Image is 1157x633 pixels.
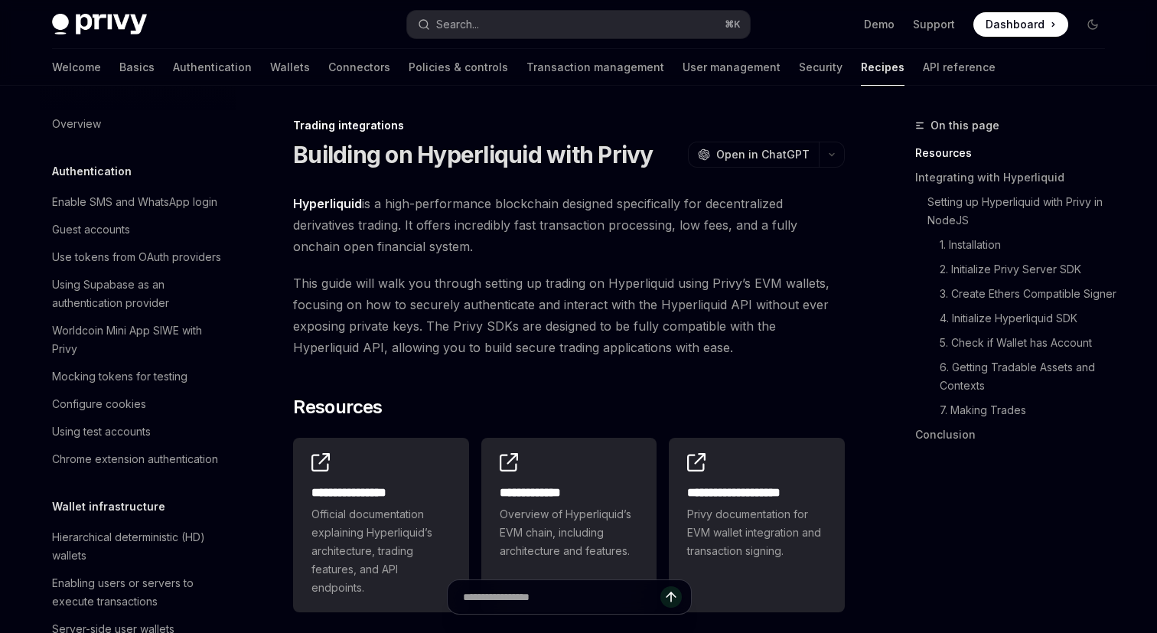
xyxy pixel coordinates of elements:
[716,147,810,162] span: Open in ChatGPT
[40,216,236,243] a: Guest accounts
[293,395,383,419] span: Resources
[915,282,1117,306] a: 3. Create Ethers Compatible Signer
[40,445,236,473] a: Chrome extension authentication
[293,193,845,257] span: is a high-performance blockchain designed specifically for decentralized derivatives trading. It ...
[40,188,236,216] a: Enable SMS and WhatsApp login
[270,49,310,86] a: Wallets
[436,15,479,34] div: Search...
[915,306,1117,331] a: 4. Initialize Hyperliquid SDK
[311,505,451,597] span: Official documentation explaining Hyperliquid’s architecture, trading features, and API endpoints.
[915,423,1117,447] a: Conclusion
[687,505,826,560] span: Privy documentation for EVM wallet integration and transaction signing.
[52,528,227,565] div: Hierarchical deterministic (HD) wallets
[660,586,682,608] button: Send message
[293,272,845,358] span: This guide will walk you through setting up trading on Hyperliquid using Privy’s EVM wallets, foc...
[40,271,236,317] a: Using Supabase as an authentication provider
[52,498,165,516] h5: Wallet infrastructure
[481,438,657,612] a: **** **** ***Overview of Hyperliquid’s EVM chain, including architecture and features.
[52,14,147,35] img: dark logo
[500,505,639,560] span: Overview of Hyperliquid’s EVM chain, including architecture and features.
[915,233,1117,257] a: 1. Installation
[669,438,845,612] a: **** **** **** *****Privy documentation for EVM wallet integration and transaction signing.
[913,17,955,32] a: Support
[40,363,236,390] a: Mocking tokens for testing
[52,367,187,386] div: Mocking tokens for testing
[915,257,1117,282] a: 2. Initialize Privy Server SDK
[52,115,101,133] div: Overview
[52,574,227,611] div: Enabling users or servers to execute transactions
[52,162,132,181] h5: Authentication
[40,243,236,271] a: Use tokens from OAuth providers
[328,49,390,86] a: Connectors
[986,17,1045,32] span: Dashboard
[463,580,660,614] input: Ask a question...
[119,49,155,86] a: Basics
[52,193,217,211] div: Enable SMS and WhatsApp login
[864,17,895,32] a: Demo
[526,49,664,86] a: Transaction management
[861,49,904,86] a: Recipes
[293,141,653,168] h1: Building on Hyperliquid with Privy
[915,141,1117,165] a: Resources
[52,276,227,312] div: Using Supabase as an authentication provider
[52,248,221,266] div: Use tokens from OAuth providers
[930,116,999,135] span: On this page
[973,12,1068,37] a: Dashboard
[293,118,845,133] div: Trading integrations
[52,321,227,358] div: Worldcoin Mini App SIWE with Privy
[173,49,252,86] a: Authentication
[915,331,1117,355] a: 5. Check if Wallet has Account
[40,110,236,138] a: Overview
[407,11,750,38] button: Open search
[293,196,362,212] a: Hyperliquid
[52,49,101,86] a: Welcome
[799,49,842,86] a: Security
[40,418,236,445] a: Using test accounts
[52,220,130,239] div: Guest accounts
[52,423,151,441] div: Using test accounts
[915,165,1117,190] a: Integrating with Hyperliquid
[725,18,741,31] span: ⌘ K
[915,355,1117,398] a: 6. Getting Tradable Assets and Contexts
[40,524,236,569] a: Hierarchical deterministic (HD) wallets
[40,569,236,615] a: Enabling users or servers to execute transactions
[915,398,1117,423] a: 7. Making Trades
[293,438,469,612] a: **** **** **** *Official documentation explaining Hyperliquid’s architecture, trading features, a...
[40,390,236,418] a: Configure cookies
[409,49,508,86] a: Policies & controls
[52,450,218,468] div: Chrome extension authentication
[40,317,236,363] a: Worldcoin Mini App SIWE with Privy
[52,395,146,413] div: Configure cookies
[688,142,819,168] button: Open in ChatGPT
[683,49,781,86] a: User management
[915,190,1117,233] a: Setting up Hyperliquid with Privy in NodeJS
[923,49,996,86] a: API reference
[1080,12,1105,37] button: Toggle dark mode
